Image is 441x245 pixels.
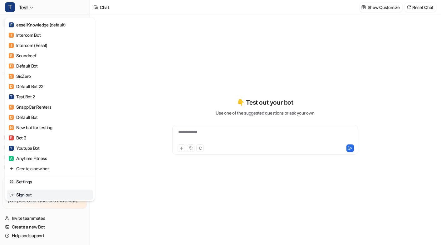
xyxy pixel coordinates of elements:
[9,124,52,131] div: New bot for testing
[9,21,66,28] div: eesel Knowledge (default)
[9,53,14,58] span: S
[9,93,35,100] div: Test Bot 2
[9,42,47,49] div: Intercom (Eesel)
[5,2,15,12] span: T
[7,177,93,187] a: Settings
[9,73,31,79] div: SixZero
[9,155,47,162] div: Anytime Fitness
[9,74,14,79] span: S
[9,84,14,89] span: D
[9,125,14,130] span: N
[9,104,51,110] div: SnappCar Renters
[9,178,14,185] img: reset
[9,115,14,120] span: D
[9,63,38,69] div: Default Bot
[7,163,93,174] a: Create a new bot
[9,145,40,151] div: Youtube Bot
[9,22,14,27] span: E
[9,191,14,198] img: reset
[19,3,28,12] span: Test
[9,156,14,161] span: A
[9,32,41,38] div: Intercom Bot
[9,135,14,140] span: B
[9,146,14,151] span: Y
[9,64,14,68] span: D
[9,43,14,48] span: I
[9,52,36,59] div: Soundreef
[9,33,14,38] span: I
[9,134,27,141] div: Bot 3
[5,17,95,201] div: TTest
[9,114,38,120] div: Default Bot
[9,105,14,110] span: S
[9,165,14,172] img: reset
[9,83,43,90] div: Default Bot 22
[9,94,14,99] span: T
[7,190,93,200] a: Sign out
